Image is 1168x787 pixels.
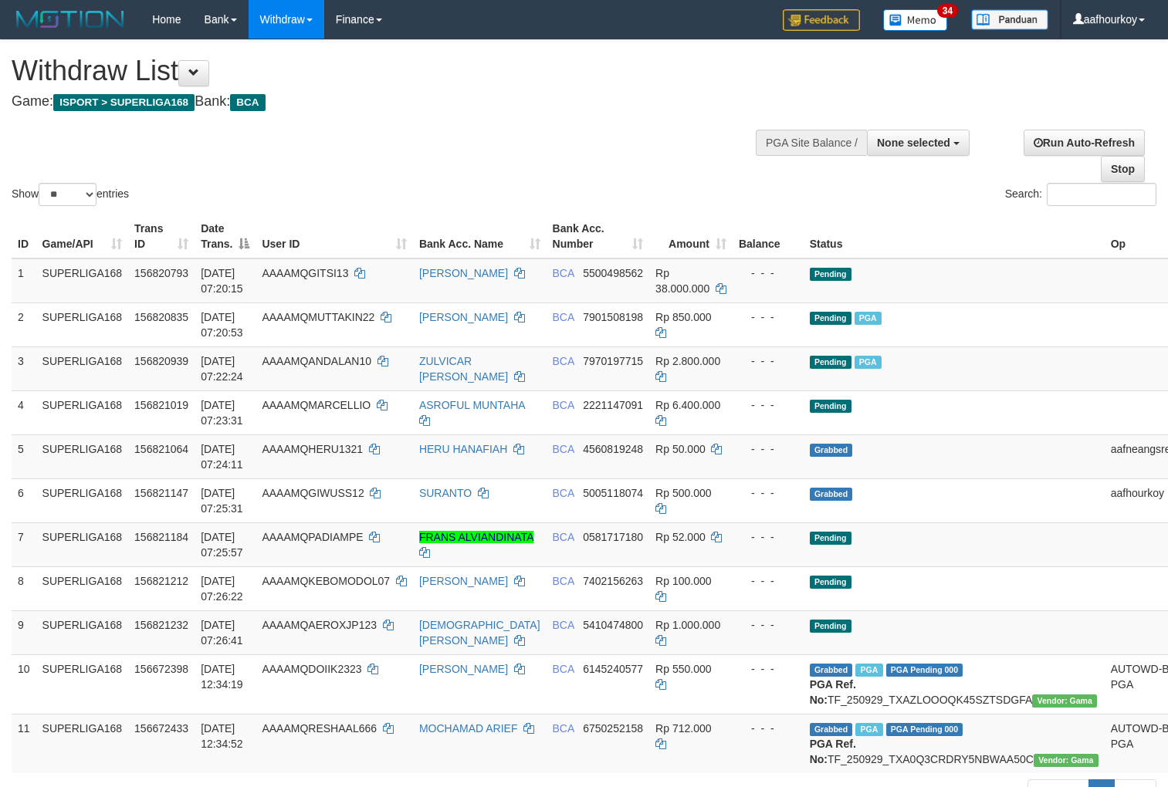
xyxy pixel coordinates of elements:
td: TF_250929_TXA0Q3CRDRY5NBWAA50C [804,714,1105,773]
span: Rp 100.000 [655,575,711,587]
span: Vendor URL: https://trx31.1velocity.biz [1034,754,1099,767]
span: Grabbed [810,723,853,736]
span: Marked by aafchoeunmanni [855,356,882,369]
span: Marked by aafsoycanthlai [855,723,882,736]
span: None selected [877,137,950,149]
span: Copy 7970197715 to clipboard [583,355,643,367]
a: ASROFUL MUNTAHA [419,399,525,411]
a: MOCHAMAD ARIEF [419,722,518,735]
img: Button%20Memo.svg [883,9,948,31]
span: Pending [810,576,851,589]
span: AAAAMQDOIIK2323 [262,663,361,675]
th: Bank Acc. Number: activate to sort column ascending [547,214,650,258]
span: AAAAMQRESHAAL666 [262,722,377,735]
td: SUPERLIGA168 [36,522,129,566]
td: 1 [12,258,36,303]
a: [PERSON_NAME] [419,311,508,323]
span: Pending [810,356,851,369]
span: Rp 50.000 [655,443,706,455]
th: User ID: activate to sort column ascending [256,214,413,258]
span: Pending [810,312,851,325]
span: Rp 850.000 [655,311,711,323]
span: AAAAMQANDALAN10 [262,355,371,367]
span: Pending [810,268,851,281]
a: [PERSON_NAME] [419,663,508,675]
td: 7 [12,522,36,566]
td: 2 [12,302,36,346]
a: [DEMOGRAPHIC_DATA][PERSON_NAME] [419,619,540,647]
div: - - - [739,661,797,677]
span: Rp 500.000 [655,487,711,499]
td: SUPERLIGA168 [36,302,129,346]
div: - - - [739,441,797,457]
span: AAAAMQPADIAMPE [262,531,363,543]
th: Trans ID: activate to sort column ascending [128,214,195,258]
h1: Withdraw List [12,56,763,86]
span: AAAAMQKEBOMODOL07 [262,575,390,587]
div: - - - [739,573,797,589]
span: Copy 5005118074 to clipboard [583,487,643,499]
span: 156821184 [134,531,188,543]
span: Grabbed [810,488,853,501]
span: Copy 6750252158 to clipboard [583,722,643,735]
div: - - - [739,529,797,545]
td: SUPERLIGA168 [36,434,129,478]
span: 156821232 [134,619,188,631]
td: 10 [12,654,36,714]
span: Rp 6.400.000 [655,399,720,411]
td: SUPERLIGA168 [36,478,129,522]
span: Copy 5500498562 to clipboard [583,267,643,279]
span: Rp 712.000 [655,722,711,735]
td: SUPERLIGA168 [36,390,129,434]
span: Copy 0581717180 to clipboard [583,531,643,543]
th: Bank Acc. Name: activate to sort column ascending [413,214,547,258]
td: 8 [12,566,36,610]
span: AAAAMQGITSI13 [262,267,348,279]
span: Copy 6145240577 to clipboard [583,663,643,675]
div: PGA Site Balance / [756,130,867,156]
span: BCA [553,443,574,455]
span: BCA [553,487,574,499]
span: Vendor URL: https://trx31.1velocity.biz [1032,694,1097,708]
td: 3 [12,346,36,390]
span: AAAAMQMARCELLIO [262,399,371,411]
b: PGA Ref. No: [810,678,856,706]
div: - - - [739,265,797,281]
button: None selected [867,130,970,156]
span: Grabbed [810,444,853,457]
label: Search: [1005,183,1156,206]
a: SURANTO [419,487,472,499]
div: - - - [739,397,797,413]
span: [DATE] 07:25:57 [201,531,243,559]
span: BCA [553,663,574,675]
td: 6 [12,478,36,522]
div: - - - [739,617,797,633]
span: [DATE] 07:20:15 [201,267,243,295]
td: TF_250929_TXAZLOOOQK45SZTSDGFA [804,654,1105,714]
span: AAAAMQHERU1321 [262,443,363,455]
span: 156821147 [134,487,188,499]
span: BCA [553,311,574,323]
td: 4 [12,390,36,434]
span: [DATE] 07:26:41 [201,619,243,647]
div: - - - [739,353,797,369]
span: 156672398 [134,663,188,675]
span: Copy 7402156263 to clipboard [583,575,643,587]
td: SUPERLIGA168 [36,346,129,390]
span: Rp 38.000.000 [655,267,709,295]
b: PGA Ref. No: [810,738,856,765]
td: SUPERLIGA168 [36,258,129,303]
span: 34 [937,4,958,18]
a: FRANS ALVIANDINATA [419,531,533,543]
span: Copy 7901508198 to clipboard [583,311,643,323]
span: PGA Pending [886,664,963,677]
span: BCA [553,267,574,279]
span: BCA [553,619,574,631]
span: BCA [553,399,574,411]
span: 156672433 [134,722,188,735]
select: Showentries [39,183,96,206]
th: Date Trans.: activate to sort column descending [195,214,256,258]
span: BCA [230,94,265,111]
span: Rp 2.800.000 [655,355,720,367]
span: Rp 550.000 [655,663,711,675]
